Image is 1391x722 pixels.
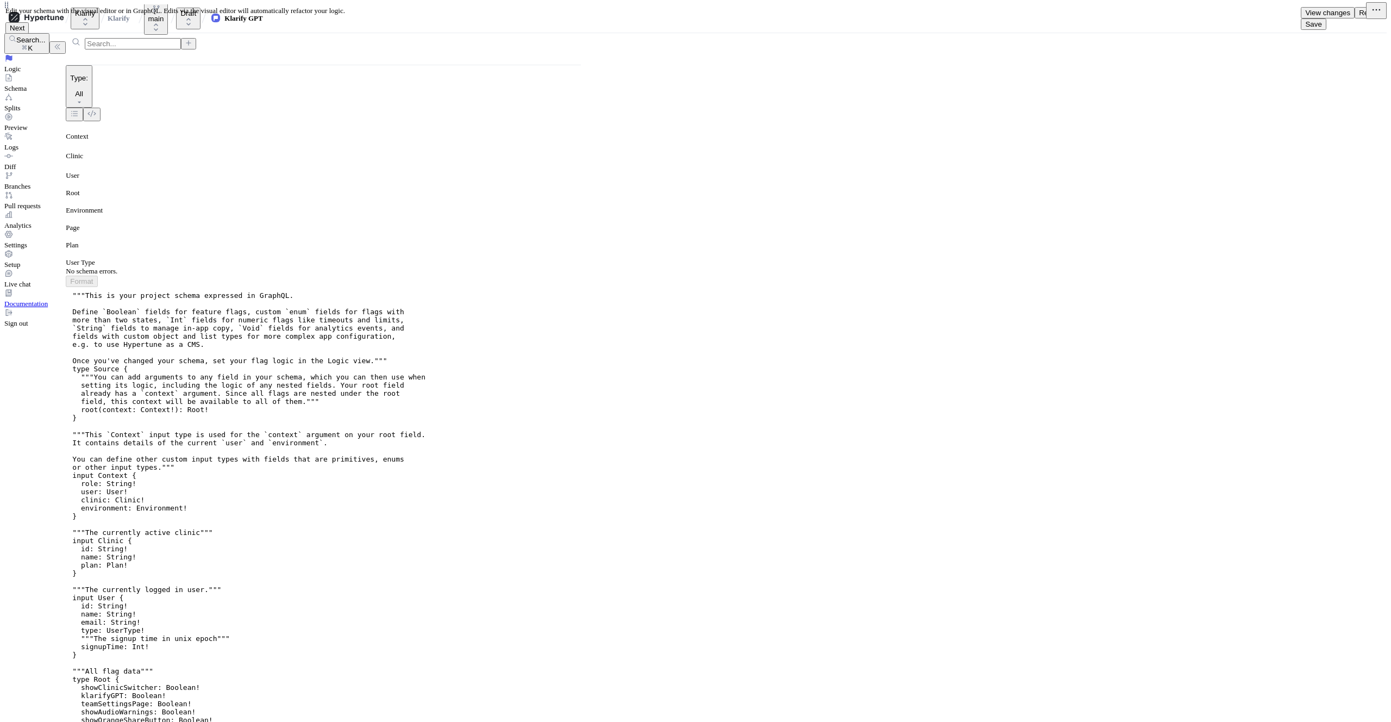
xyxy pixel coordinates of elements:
[4,163,66,171] div: Diff
[1301,7,1355,18] button: View changes
[4,260,66,269] div: Setup
[4,319,66,328] div: Sign out
[66,223,581,232] div: Page
[66,258,581,267] div: User Type
[4,104,66,113] div: Splits
[4,280,66,289] div: Live chat
[4,182,66,191] div: Branches
[1359,9,1378,17] span: Reset
[70,277,93,285] span: Format
[66,241,581,250] div: Plan
[4,300,66,308] div: Documentation
[4,65,66,73] div: Logic
[66,267,117,276] div: No schema errors.
[4,289,66,308] a: Documentation
[66,152,581,160] div: Clinic
[66,189,581,197] div: Root
[70,74,88,82] p: Type:
[66,132,581,141] div: Context
[4,84,66,93] div: Schema
[85,38,181,49] input: Search...
[4,202,66,210] div: Pull requests
[66,206,581,215] div: Environment
[1355,7,1382,18] button: Reset
[16,36,45,44] span: Search...
[4,123,66,132] div: Preview
[4,33,49,54] button: Search...K
[70,90,88,98] div: All
[1305,9,1350,17] span: View changes
[66,171,581,180] div: User
[66,65,92,108] button: Type: All
[9,44,45,52] div: K
[4,241,66,250] div: Settings
[66,276,97,287] button: Format
[5,22,29,34] button: Next
[1305,20,1321,28] span: Save
[4,221,66,230] div: Analytics
[66,287,581,426] textarea: """ This is your project schema expressed in GraphQL. Define `Boolean` fields for feature flags, ...
[1301,18,1326,30] button: Save
[4,143,66,152] div: Logs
